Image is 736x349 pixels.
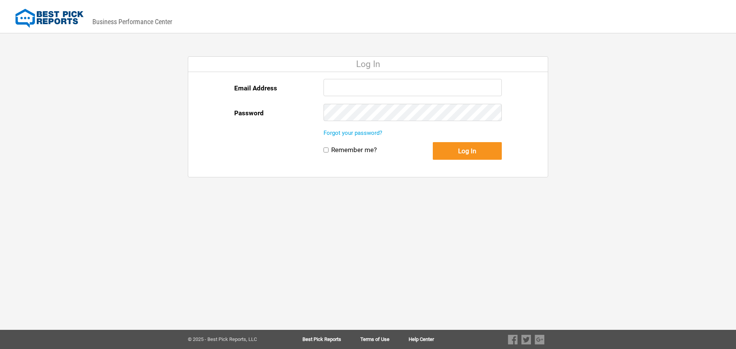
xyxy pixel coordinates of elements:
button: Log In [433,142,502,160]
div: © 2025 - Best Pick Reports, LLC [188,337,278,342]
a: Best Pick Reports [302,337,360,342]
a: Forgot your password? [324,129,382,136]
label: Email Address [234,79,277,97]
a: Terms of Use [360,337,409,342]
a: Help Center [409,337,434,342]
img: Best Pick Reports Logo [15,9,84,28]
div: Log In [188,57,548,72]
label: Password [234,104,264,122]
label: Remember me? [331,146,377,154]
